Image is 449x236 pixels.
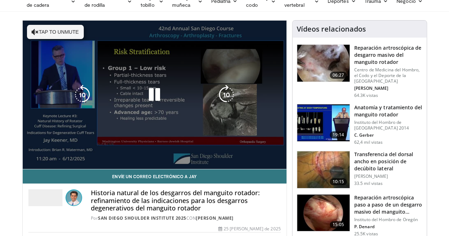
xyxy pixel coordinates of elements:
button: Tap to unmute [27,25,84,39]
font: 33.5 mil vistas [354,180,383,186]
img: 281021_0002_1.png.150x105_q85_crop-smart_upscale.jpg [297,45,350,82]
font: Historia natural de los desgarros del manguito rotador: refinamiento de las indicaciones para los... [91,188,260,212]
a: 19:14 Anatomía y tratamiento del manguito rotador Instituto del Hombro de [GEOGRAPHIC_DATA] 2014 ... [297,104,422,145]
video-js: Video Player [23,21,286,169]
font: 06:27 [333,72,344,78]
font: Centro de Medicina del Hombro, el Codo y el Deporte de la [GEOGRAPHIC_DATA] [354,67,420,84]
font: Por [91,215,98,221]
a: 10:15 Transferencia del dorsal ancho en posición de decúbito lateral [PERSON_NAME] 33.5 mil vistas [297,151,422,188]
font: Reparación artroscópica paso a paso de un desgarro masivo del manguito rotador [354,194,422,222]
font: C. Gerber [354,132,374,138]
a: 06:27 Reparación artroscópica de desgarro masivo del manguito rotador Centro de Medicina del Homb... [297,44,422,98]
a: Envíe un correo electrónico a Jay [23,169,286,183]
font: Anatomía y tratamiento del manguito rotador [354,104,422,118]
a: San Diego Shoulder Institute 2025 [98,215,186,221]
font: P. Denard [354,224,374,230]
img: Instituto del Hombro de San Diego 2025 [28,189,62,206]
font: Instituto del Hombro de Oregón [354,216,418,223]
font: 19:14 [333,132,344,138]
font: 64.3K vistas [354,92,378,98]
font: 15:05 [333,221,344,227]
a: [PERSON_NAME] [196,215,234,221]
font: CON [186,215,196,221]
font: Transferencia del dorsal ancho en posición de decúbito lateral [354,151,413,172]
font: 25 [PERSON_NAME] de 2025 [224,226,280,232]
font: Reparación artroscópica de desgarro masivo del manguito rotador [354,44,422,65]
font: [PERSON_NAME] [354,85,389,91]
font: 10:15 [333,179,344,185]
font: Envíe un correo electrónico a Jay [112,174,196,179]
img: Avatar [65,189,82,206]
img: 7cd5bdb9-3b5e-40f2-a8f4-702d57719c06.150x105_q85_crop-smart_upscale.jpg [297,194,350,231]
img: 38501_0000_3.png.150x105_q85_crop-smart_upscale.jpg [297,151,350,188]
img: 58008271-3059-4eea-87a5-8726eb53a503.150x105_q85_crop-smart_upscale.jpg [297,104,350,141]
font: [PERSON_NAME] [354,173,388,179]
font: Vídeos relacionados [297,24,366,34]
font: Instituto del Hombro de [GEOGRAPHIC_DATA] 2014 [354,119,409,131]
font: 62,4 mil vistas [354,139,383,145]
